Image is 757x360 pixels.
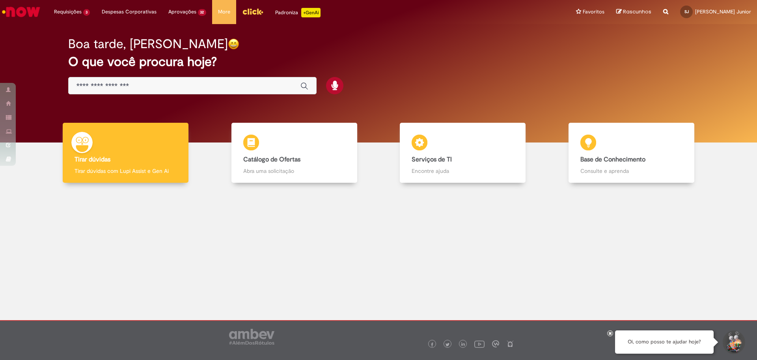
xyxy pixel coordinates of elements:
[229,329,274,345] img: logo_footer_ambev_rotulo_gray.png
[378,123,547,183] a: Serviços de TI Encontre ajuda
[474,339,485,349] img: logo_footer_youtube.png
[75,167,177,175] p: Tirar dúvidas com Lupi Assist e Gen Ai
[1,4,41,20] img: ServiceNow
[242,6,263,17] img: click_logo_yellow_360x200.png
[446,343,449,347] img: logo_footer_twitter.png
[616,8,651,16] a: Rascunhos
[275,8,321,17] div: Padroniza
[580,156,645,163] b: Base de Conhecimento
[722,330,745,354] button: Iniciar Conversa de Suporte
[301,8,321,17] p: +GenAi
[75,156,110,163] b: Tirar dúvidas
[210,123,379,183] a: Catálogo de Ofertas Abra uma solicitação
[615,330,714,354] div: Oi, como posso te ajudar hoje?
[102,8,157,16] span: Despesas Corporativas
[492,340,499,347] img: logo_footer_workplace.png
[507,340,514,347] img: logo_footer_naosei.png
[54,8,82,16] span: Requisições
[623,8,651,15] span: Rascunhos
[583,8,604,16] span: Favoritos
[461,342,465,347] img: logo_footer_linkedin.png
[684,9,689,14] span: SJ
[68,37,228,51] h2: Boa tarde, [PERSON_NAME]
[83,9,90,16] span: 3
[168,8,196,16] span: Aprovações
[695,8,751,15] span: [PERSON_NAME] Junior
[243,156,300,163] b: Catálogo de Ofertas
[68,55,689,69] h2: O que você procura hoje?
[412,156,452,163] b: Serviços de TI
[41,123,210,183] a: Tirar dúvidas Tirar dúvidas com Lupi Assist e Gen Ai
[547,123,716,183] a: Base de Conhecimento Consulte e aprenda
[243,167,345,175] p: Abra uma solicitação
[412,167,514,175] p: Encontre ajuda
[198,9,207,16] span: 32
[218,8,230,16] span: More
[580,167,682,175] p: Consulte e aprenda
[430,343,434,347] img: logo_footer_facebook.png
[228,38,239,50] img: happy-face.png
